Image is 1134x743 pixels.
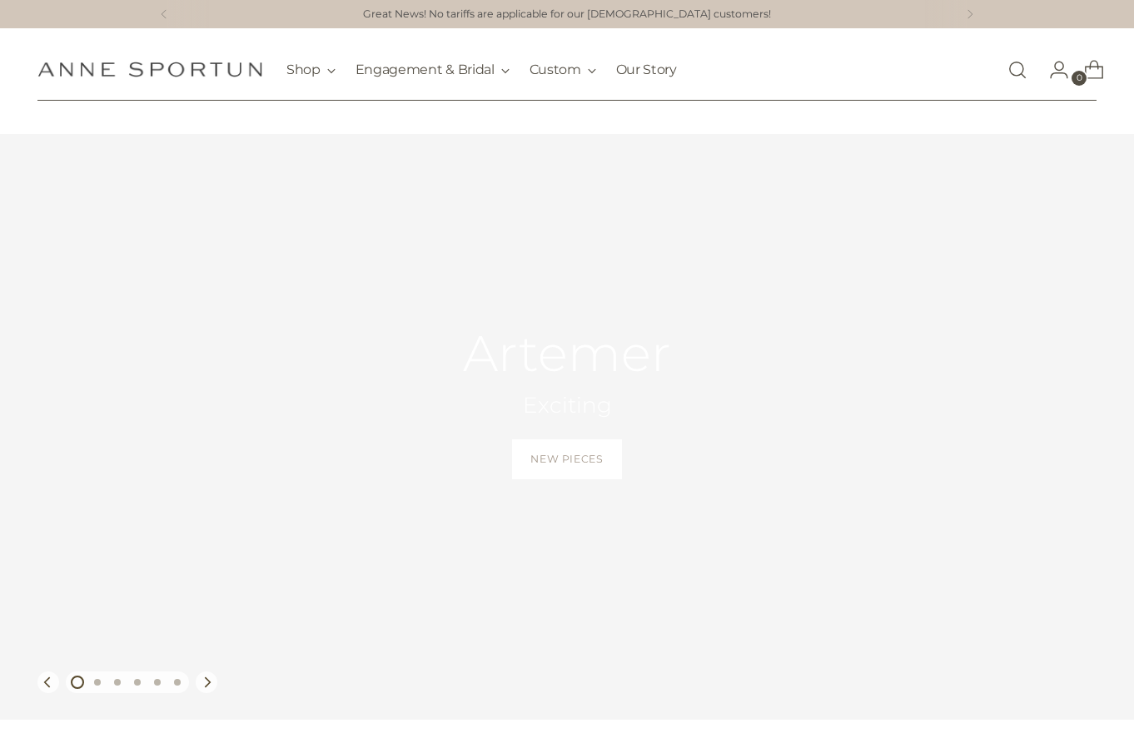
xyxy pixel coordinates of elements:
[1001,53,1034,87] a: Open search modal
[1071,53,1104,87] a: Open cart modal
[463,326,671,381] h2: Artemer
[616,52,677,88] a: Our Story
[286,52,336,88] button: Shop
[1036,53,1069,87] a: Go to the account page
[512,439,621,479] a: New Pieces
[530,452,603,467] span: New Pieces
[1072,71,1087,86] span: 0
[87,672,107,692] button: Move carousel to slide 2
[37,62,262,77] a: Anne Sportun Fine Jewellery
[127,672,147,692] button: Move carousel to slide 4
[356,52,510,88] button: Engagement & Bridal
[147,672,167,692] button: Move carousel to slide 5
[37,671,59,693] button: Move to previous carousel slide
[167,672,187,692] button: Move carousel to slide 6
[530,52,596,88] button: Custom
[107,672,127,692] button: Move carousel to slide 3
[363,7,771,22] a: Great News! No tariffs are applicable for our [DEMOGRAPHIC_DATA] customers!
[463,391,671,420] h2: Exciting
[196,671,217,693] button: Move to next carousel slide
